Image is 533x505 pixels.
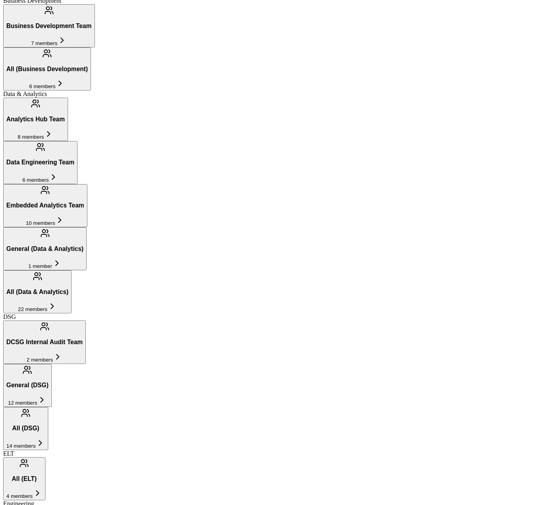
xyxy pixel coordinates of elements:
[3,313,16,320] span: DSG
[6,202,84,209] h3: Embedded Analytics Team
[3,47,91,90] button: All (Business Development)6 members
[29,83,56,89] span: 6 members
[6,66,88,73] h3: All (Business Development)
[26,220,55,226] span: 10 members
[6,425,45,432] h3: All (DSG)
[31,40,57,46] span: 7 members
[6,339,83,346] h3: DCSG Internal Audit Team
[6,116,65,123] h3: Analytics Hub Team
[6,23,92,30] h3: Business Development Team
[3,184,87,227] button: Embedded Analytics Team10 members
[6,288,68,296] h3: All (Data & Analytics)
[3,227,87,270] button: General (Data & Analytics)1 member
[6,382,49,389] h3: General (DSG)
[3,364,52,407] button: General (DSG)12 members
[28,263,52,269] span: 1 member
[18,134,44,140] span: 8 members
[3,407,48,450] button: All (DSG)14 members
[8,400,37,406] span: 12 members
[6,493,33,499] span: 4 members
[3,457,45,500] button: All (ELT)4 members
[3,4,95,47] button: Business Development Team7 members
[3,141,77,184] button: Data Engineering Team6 members
[3,450,14,457] span: ELT
[3,90,47,97] span: Data & Analytics
[3,98,68,141] button: Analytics Hub Team8 members
[6,245,83,252] h3: General (Data & Analytics)
[3,270,72,313] button: All (Data & Analytics)22 members
[6,475,42,482] h3: All (ELT)
[23,177,49,183] span: 6 members
[6,443,36,449] span: 14 members
[18,306,47,312] span: 22 members
[6,159,74,166] h3: Data Engineering Team
[26,357,53,363] span: 2 members
[3,320,86,364] button: DCSG Internal Audit Team2 members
